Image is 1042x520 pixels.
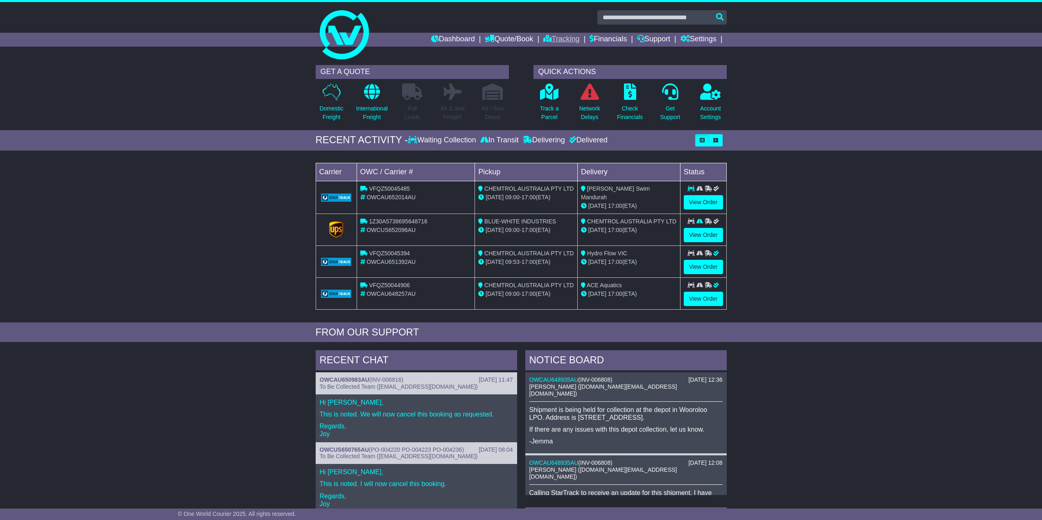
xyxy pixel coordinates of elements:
span: [DATE] [486,259,504,265]
div: RECENT CHAT [316,350,517,372]
span: 09:00 [505,227,520,233]
span: 09:00 [505,194,520,200]
p: Air & Sea Freight [441,104,465,122]
span: OWCAU648257AU [366,290,416,297]
span: [DATE] [588,259,606,265]
span: CHEMTROL AUSTRALIA PTY LTD [484,282,574,288]
span: [DATE] [588,203,606,209]
div: GET A QUOTE [316,65,509,79]
span: 17:00 [522,227,536,233]
a: OWCAU648935AU [529,459,579,466]
span: [DATE] [588,227,606,233]
p: Get Support [660,104,680,122]
span: [DATE] [486,227,504,233]
span: [PERSON_NAME] ([DOMAIN_NAME][EMAIL_ADDRESS][DOMAIN_NAME]) [529,466,677,480]
p: Network Delays [579,104,600,122]
span: © One World Courier 2025. All rights reserved. [178,511,296,517]
p: Regards, Joy [320,422,513,438]
a: View Order [684,195,723,209]
div: FROM OUR SUPPORT [316,326,727,338]
img: GetCarrierServiceLogo [321,258,352,266]
p: Hi [PERSON_NAME], [320,398,513,406]
a: AccountSettings [700,83,721,126]
div: - (ETA) [478,258,574,266]
div: Delivered [567,136,608,145]
a: Financials [590,33,627,47]
span: ACE Aquatics [587,282,622,288]
span: INV-006808 [580,459,610,466]
p: This is noted. I will now cancel this booking. [320,480,513,488]
p: Air / Sea Depot [482,104,504,122]
div: ( ) [529,459,723,466]
p: Regards, Joy [320,492,513,508]
td: Carrier [316,163,357,181]
a: DomesticFreight [319,83,344,126]
div: [DATE] 08:04 [479,446,513,453]
span: INV-006816 [371,376,402,383]
div: Delivering [521,136,567,145]
span: INV-006808 [580,376,610,383]
div: In Transit [478,136,521,145]
span: 17:00 [522,194,536,200]
div: RECENT ACTIVITY - [316,134,408,146]
span: To Be Collected Team ([EMAIL_ADDRESS][DOMAIN_NAME]) [320,453,478,459]
span: VFQZ50045485 [369,185,410,192]
a: CheckFinancials [617,83,643,126]
a: OWCUS650765AU [320,446,369,453]
a: GetSupport [660,83,680,126]
img: GetCarrierServiceLogo [321,290,352,298]
a: Track aParcel [540,83,559,126]
span: VFQZ50044906 [369,282,410,288]
div: Waiting Collection [408,136,478,145]
span: 09:00 [505,290,520,297]
div: NOTICE BOARD [525,350,727,372]
div: ( ) [529,376,723,383]
span: CHEMTROL AUSTRALIA PTY LTD [484,250,574,257]
a: View Order [684,228,723,242]
p: Calling StarTrack to receive an update for this shipment. I have adjusted ETA from 25/09 to 26/09... [529,489,723,504]
span: [DATE] [588,290,606,297]
span: To Be Collected Team ([EMAIL_ADDRESS][DOMAIN_NAME]) [320,383,478,390]
a: Quote/Book [485,33,533,47]
td: Pickup [475,163,578,181]
div: QUICK ACTIONS [533,65,727,79]
span: [DATE] [486,194,504,200]
span: Hydro Flow VIC [587,250,627,257]
p: Domestic Freight [319,104,343,122]
div: [DATE] 12:08 [688,459,722,466]
div: (ETA) [581,202,677,210]
span: 17:00 [522,290,536,297]
p: Account Settings [700,104,721,122]
span: OWCAU652014AU [366,194,416,200]
div: - (ETA) [478,193,574,202]
img: GetCarrierServiceLogo [329,221,343,238]
span: 1Z30A5738695648716 [369,218,427,225]
p: Track a Parcel [540,104,559,122]
span: 17:00 [608,259,622,265]
span: OWCAU651392AU [366,259,416,265]
a: Dashboard [431,33,475,47]
a: View Order [684,292,723,306]
p: Hi [PERSON_NAME], [320,468,513,476]
div: (ETA) [581,226,677,234]
div: (ETA) [581,258,677,266]
p: This is noted. We will now cancel this booking as requested. [320,410,513,418]
p: If there are any issues with this depot collection, let us know. [529,425,723,433]
span: BLUE-WHITE INDUSTRIES [484,218,556,225]
p: International Freight [356,104,388,122]
span: OWCUS652096AU [366,227,416,233]
a: View Order [684,260,723,274]
p: Full Loads [402,104,423,122]
a: InternationalFreight [356,83,388,126]
p: Check Financials [617,104,643,122]
span: [PERSON_NAME] ([DOMAIN_NAME][EMAIL_ADDRESS][DOMAIN_NAME]) [529,383,677,397]
span: 17:00 [608,290,622,297]
span: [DATE] [486,290,504,297]
div: - (ETA) [478,226,574,234]
span: VFQZ50045394 [369,250,410,257]
a: Settings [680,33,717,47]
a: NetworkDelays [579,83,600,126]
div: [DATE] 12:36 [688,376,722,383]
span: PO-004220 PO-004223 PO-004236 [371,446,462,453]
td: Delivery [577,163,680,181]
